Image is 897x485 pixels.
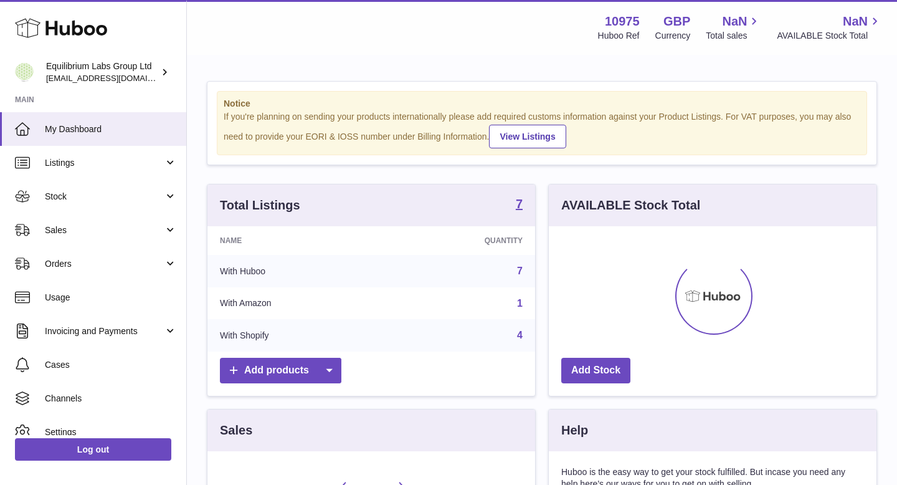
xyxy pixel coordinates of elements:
span: Usage [45,292,177,304]
span: Cases [45,359,177,371]
div: If you're planning on sending your products internationally please add required customs informati... [224,111,860,148]
a: 7 [517,266,523,276]
span: [EMAIL_ADDRESS][DOMAIN_NAME] [46,73,183,83]
strong: Notice [224,98,860,110]
a: NaN Total sales [706,13,761,42]
span: AVAILABLE Stock Total [777,30,882,42]
td: With Shopify [207,319,387,352]
strong: 7 [516,198,523,210]
span: Stock [45,191,164,203]
td: With Huboo [207,255,387,287]
h3: Sales [220,422,252,439]
a: Add Stock [561,358,630,383]
div: Currency [655,30,691,42]
span: Channels [45,393,177,405]
span: Listings [45,157,164,169]
span: Settings [45,426,177,438]
span: NaN [722,13,747,30]
th: Quantity [387,226,535,255]
img: huboo@equilibriumlabs.com [15,63,34,82]
th: Name [207,226,387,255]
strong: GBP [663,13,690,30]
a: 7 [516,198,523,213]
a: 4 [517,330,523,340]
a: 1 [517,298,523,309]
a: View Listings [489,125,566,148]
h3: Total Listings [220,197,300,214]
span: My Dashboard [45,123,177,135]
strong: 10975 [605,13,640,30]
span: Orders [45,258,164,270]
div: Equilibrium Labs Group Ltd [46,60,158,84]
span: Invoicing and Payments [45,325,164,337]
h3: Help [561,422,588,439]
div: Huboo Ref [598,30,640,42]
a: NaN AVAILABLE Stock Total [777,13,882,42]
td: With Amazon [207,287,387,320]
h3: AVAILABLE Stock Total [561,197,700,214]
span: NaN [843,13,868,30]
span: Sales [45,224,164,236]
a: Add products [220,358,341,383]
a: Log out [15,438,171,461]
span: Total sales [706,30,761,42]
